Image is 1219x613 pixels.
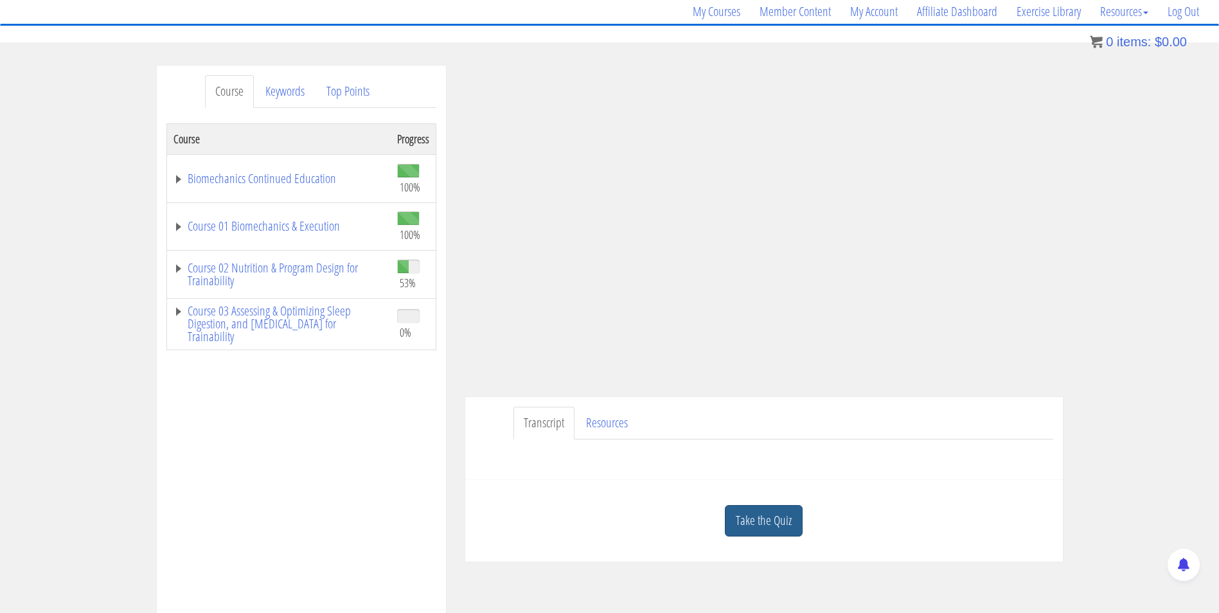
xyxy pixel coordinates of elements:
[174,172,384,185] a: Biomechanics Continued Education
[400,325,411,339] span: 0%
[1155,35,1187,49] bdi: 0.00
[400,276,416,290] span: 53%
[1090,35,1187,49] a: 0 items: $0.00
[400,180,420,194] span: 100%
[576,407,638,440] a: Resources
[205,75,254,108] a: Course
[400,227,420,242] span: 100%
[174,220,384,233] a: Course 01 Biomechanics & Execution
[316,75,380,108] a: Top Points
[1117,35,1151,49] span: items:
[166,123,391,154] th: Course
[255,75,315,108] a: Keywords
[1106,35,1113,49] span: 0
[391,123,436,154] th: Progress
[1090,35,1103,48] img: icon11.png
[513,407,574,440] a: Transcript
[174,262,384,287] a: Course 02 Nutrition & Program Design for Trainability
[725,505,803,537] a: Take the Quiz
[1155,35,1162,49] span: $
[174,305,384,343] a: Course 03 Assessing & Optimizing Sleep Digestion, and [MEDICAL_DATA] for Trainability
